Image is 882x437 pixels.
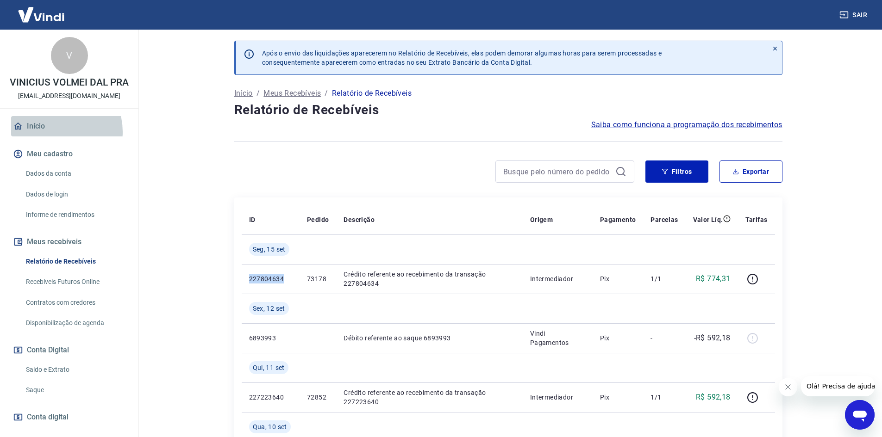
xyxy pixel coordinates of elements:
[651,215,678,224] p: Parcelas
[779,378,797,396] iframe: Fechar mensagem
[262,49,662,67] p: Após o envio das liquidações aparecerem no Relatório de Recebíveis, elas podem demorar algumas ho...
[645,160,708,183] button: Filtros
[332,88,412,99] p: Relatório de Recebíveis
[234,101,782,119] h4: Relatório de Recebíveis
[600,393,636,402] p: Pix
[22,272,127,291] a: Recebíveis Futuros Online
[234,88,253,99] a: Início
[325,88,328,99] p: /
[307,274,329,283] p: 73178
[719,160,782,183] button: Exportar
[22,360,127,379] a: Saldo e Extrato
[530,393,585,402] p: Intermediador
[307,393,329,402] p: 72852
[694,332,731,344] p: -R$ 592,18
[51,37,88,74] div: V
[745,215,768,224] p: Tarifas
[307,215,329,224] p: Pedido
[530,274,585,283] p: Intermediador
[22,164,127,183] a: Dados da conta
[503,165,612,178] input: Busque pelo número do pedido
[344,388,515,406] p: Crédito referente ao recebimento da transação 227223640
[22,381,127,400] a: Saque
[253,304,285,313] span: Sex, 12 set
[344,270,515,288] p: Crédito referente ao recebimento da transação 227804634
[801,376,875,396] iframe: Mensagem da empresa
[600,215,636,224] p: Pagamento
[253,245,286,254] span: Seg, 15 set
[249,333,292,343] p: 6893993
[11,340,127,360] button: Conta Digital
[651,333,678,343] p: -
[22,314,127,332] a: Disponibilização de agenda
[249,393,292,402] p: 227223640
[600,274,636,283] p: Pix
[263,88,321,99] a: Meus Recebíveis
[530,215,553,224] p: Origem
[6,6,78,14] span: Olá! Precisa de ajuda?
[253,422,287,431] span: Qua, 10 set
[22,252,127,271] a: Relatório de Recebíveis
[22,185,127,204] a: Dados de login
[11,116,127,136] a: Início
[530,329,585,347] p: Vindi Pagamentos
[11,0,71,29] img: Vindi
[696,273,731,284] p: R$ 774,31
[249,274,292,283] p: 227804634
[344,215,375,224] p: Descrição
[27,411,69,424] span: Conta digital
[651,393,678,402] p: 1/1
[11,407,127,427] a: Conta digital
[696,392,731,403] p: R$ 592,18
[344,333,515,343] p: Débito referente ao saque 6893993
[838,6,871,24] button: Sair
[22,205,127,224] a: Informe de rendimentos
[249,215,256,224] p: ID
[22,293,127,312] a: Contratos com credores
[10,78,129,87] p: VINICIUS VOLMEI DAL PRA
[18,91,120,101] p: [EMAIL_ADDRESS][DOMAIN_NAME]
[600,333,636,343] p: Pix
[11,144,127,164] button: Meu cadastro
[11,232,127,252] button: Meus recebíveis
[651,274,678,283] p: 1/1
[253,363,285,372] span: Qui, 11 set
[845,400,875,430] iframe: Botão para abrir a janela de mensagens
[693,215,723,224] p: Valor Líq.
[591,119,782,130] a: Saiba como funciona a programação dos recebimentos
[256,88,260,99] p: /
